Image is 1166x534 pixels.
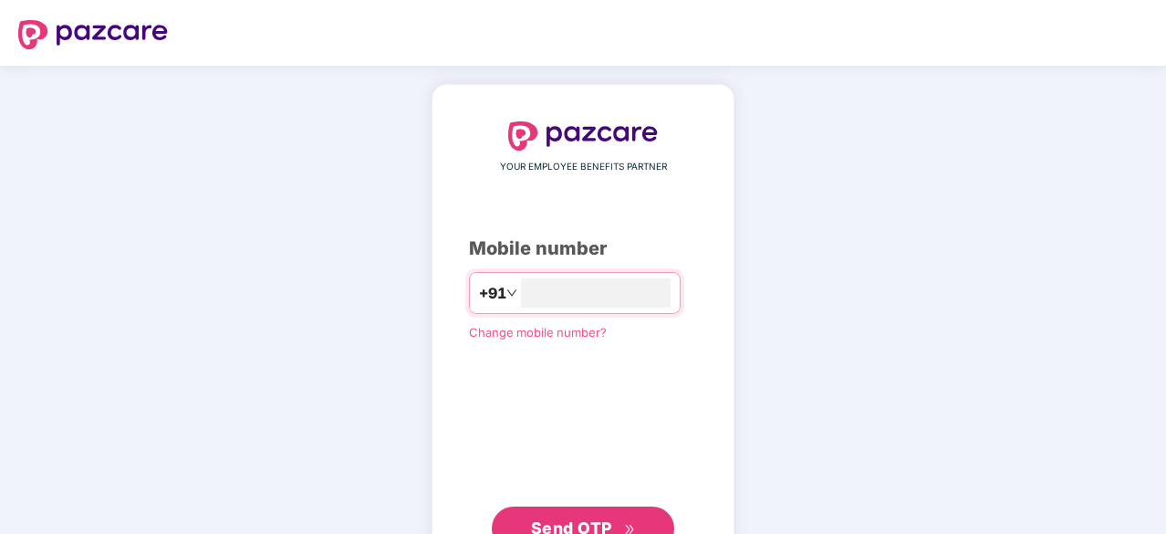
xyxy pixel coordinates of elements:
a: Change mobile number? [469,325,607,340]
span: YOUR EMPLOYEE BENEFITS PARTNER [500,160,667,174]
span: +91 [479,282,506,305]
span: down [506,288,517,298]
img: logo [508,121,658,151]
div: Mobile number [469,235,697,263]
img: logo [18,20,168,49]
